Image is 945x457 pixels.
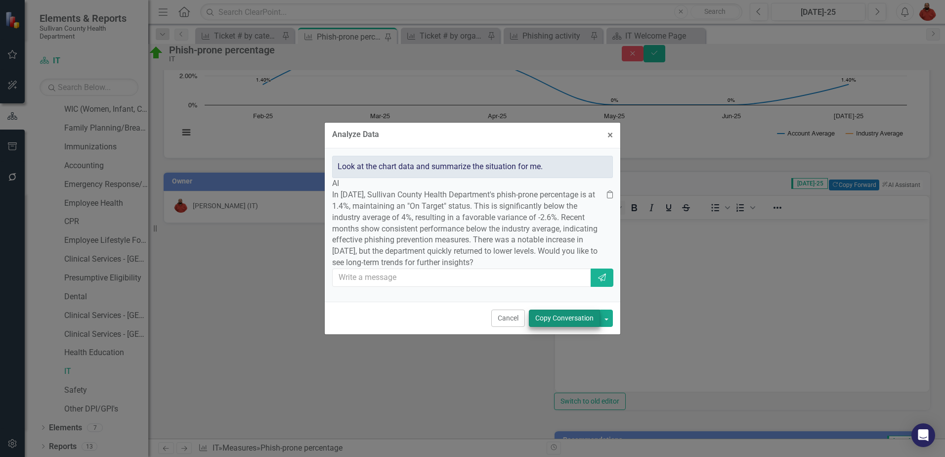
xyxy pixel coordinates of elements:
[332,156,613,178] div: Look at the chart data and summarize the situation for me.
[332,130,379,139] div: Analyze Data
[607,129,613,141] span: ×
[911,423,935,447] div: Open Intercom Messenger
[332,189,607,269] p: In [DATE], Sullivan County Health Department's phish-prone percentage is at 1.4%, maintaining an ...
[491,310,525,327] button: Cancel
[332,269,592,287] input: Write a message
[529,310,600,327] button: Copy Conversation
[332,178,613,189] div: AI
